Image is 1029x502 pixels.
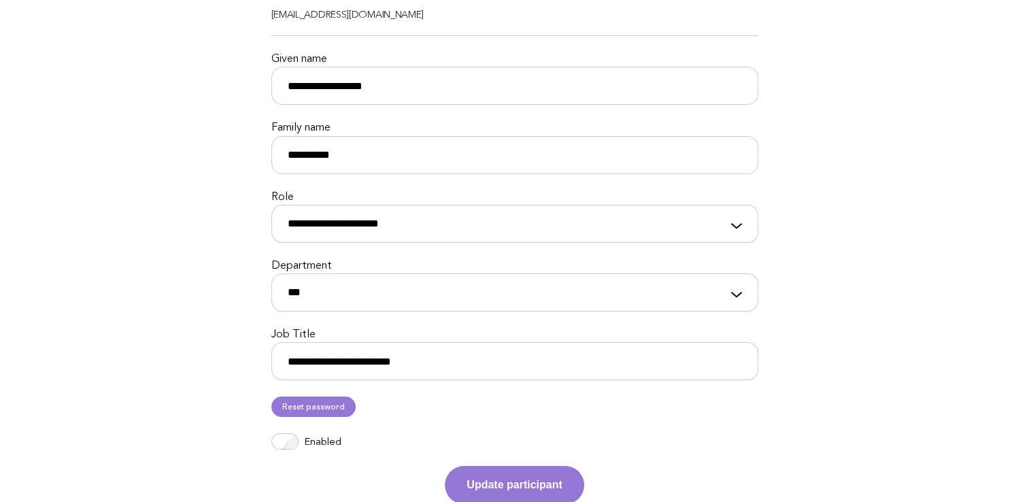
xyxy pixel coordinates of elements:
label: Department [271,259,758,273]
a: Reset password [271,397,356,417]
label: Given name [271,52,758,67]
label: Job Title [271,328,758,342]
label: Enabled [304,436,341,450]
label: Family name [271,121,758,135]
span: [EMAIL_ADDRESS][DOMAIN_NAME] [271,10,424,20]
label: Role [271,190,758,205]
